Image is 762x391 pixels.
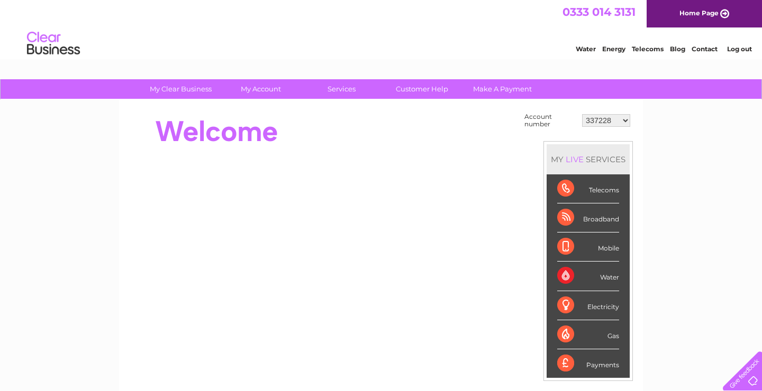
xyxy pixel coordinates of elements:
a: Telecoms [632,45,664,53]
div: Gas [557,320,619,349]
a: Energy [602,45,625,53]
div: Mobile [557,232,619,262]
a: Services [298,79,385,99]
div: Payments [557,349,619,378]
a: Customer Help [378,79,466,99]
a: Log out [727,45,752,53]
div: LIVE [564,154,586,164]
td: Account number [522,110,579,131]
img: logo.png [26,27,80,60]
a: Blog [670,45,685,53]
a: Contact [692,45,718,53]
a: My Account [217,79,305,99]
div: Water [557,262,619,291]
a: Make A Payment [459,79,546,99]
a: My Clear Business [137,79,224,99]
div: MY SERVICES [547,144,630,174]
div: Broadband [557,203,619,232]
a: 0333 014 3131 [563,5,636,18]
div: Clear Business is a trading name of Verastar Limited (registered in [GEOGRAPHIC_DATA] No. 3667643... [132,6,632,51]
div: Telecoms [557,174,619,203]
div: Electricity [557,291,619,320]
a: Water [576,45,596,53]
